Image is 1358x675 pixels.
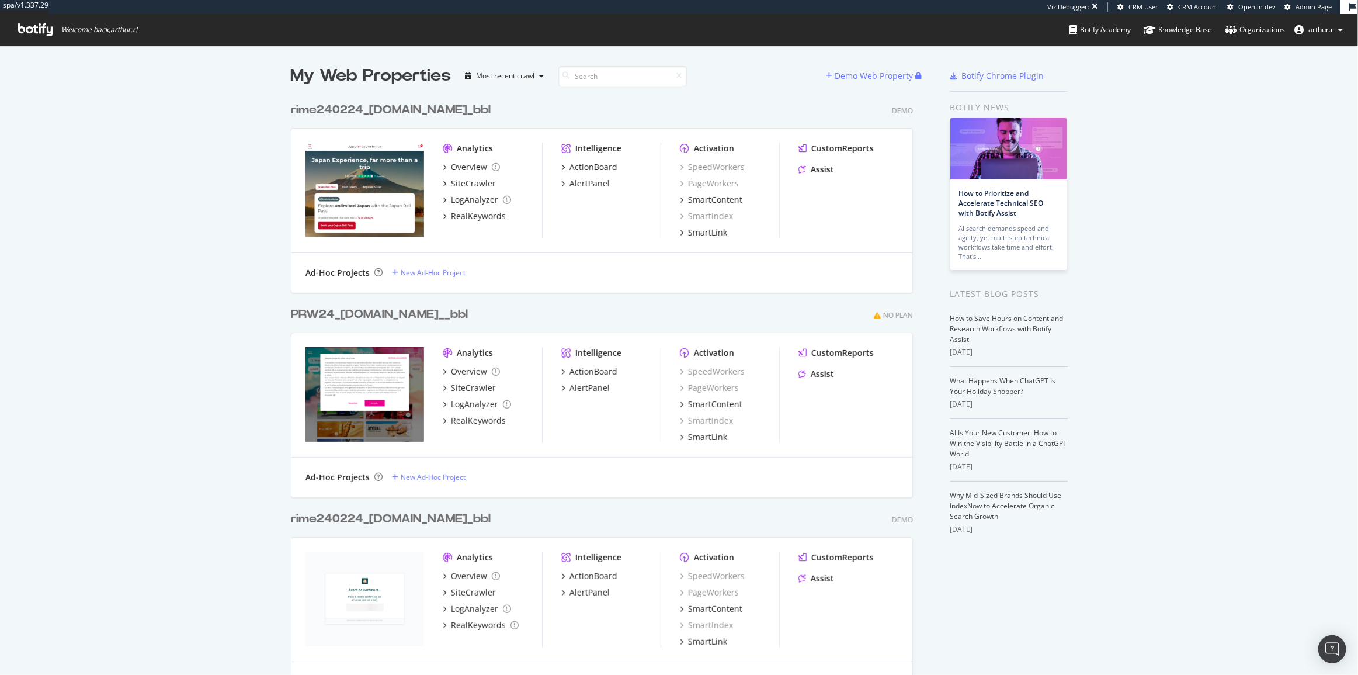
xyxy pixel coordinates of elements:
[680,636,727,648] a: SmartLink
[1144,14,1212,46] a: Knowledge Base
[680,603,742,615] a: SmartContent
[950,524,1068,535] div: [DATE]
[305,143,424,237] img: rime240224_www.japan-experience.com_bbl
[1225,24,1285,36] div: Organizations
[457,552,493,563] div: Analytics
[694,347,734,359] div: Activation
[461,67,549,85] button: Most recent crawl
[575,143,621,154] div: Intelligence
[680,587,739,598] div: PageWorkers
[950,490,1062,521] a: Why Mid-Sized Brands Should Use IndexNow to Accelerate Organic Search Growth
[680,210,733,222] a: SmartIndex
[1318,635,1346,663] div: Open Intercom Messenger
[680,194,742,206] a: SmartContent
[291,511,495,528] a: rime240224_[DOMAIN_NAME]_bbl
[694,143,734,154] div: Activation
[451,587,496,598] div: SiteCrawler
[443,210,506,222] a: RealKeywords
[443,161,500,173] a: Overview
[291,306,473,323] a: PRW24_[DOMAIN_NAME]__bbl
[443,619,519,631] a: RealKeywords
[1144,24,1212,36] div: Knowledge Base
[798,143,874,154] a: CustomReports
[569,161,617,173] div: ActionBoard
[680,382,739,394] div: PageWorkers
[451,382,496,394] div: SiteCrawler
[680,366,745,378] div: SpeedWorkers
[950,347,1068,358] div: [DATE]
[950,70,1044,82] a: Botify Chrome Plugin
[443,366,500,378] a: Overview
[811,552,874,563] div: CustomReports
[451,194,498,206] div: LogAnalyzer
[694,552,734,563] div: Activation
[1128,2,1158,11] span: CRM User
[443,603,511,615] a: LogAnalyzer
[950,462,1068,472] div: [DATE]
[688,636,727,648] div: SmartLink
[291,102,495,119] a: rime240224_[DOMAIN_NAME]_bbl
[451,570,487,582] div: Overview
[892,106,913,116] div: Demo
[1296,2,1332,11] span: Admin Page
[443,194,511,206] a: LogAnalyzer
[569,587,610,598] div: AlertPanel
[443,382,496,394] a: SiteCrawler
[680,415,733,427] a: SmartIndex
[451,161,487,173] div: Overview
[1227,2,1276,12] a: Open in dev
[561,382,610,394] a: AlertPanel
[680,570,745,582] a: SpeedWorkers
[569,366,617,378] div: ActionBoard
[401,268,466,278] div: New Ad-Hoc Project
[561,178,610,189] a: AlertPanel
[291,102,491,119] div: rime240224_[DOMAIN_NAME]_bbl
[798,347,874,359] a: CustomReports
[569,178,610,189] div: AlertPanel
[575,552,621,563] div: Intelligence
[451,366,487,378] div: Overview
[826,67,916,85] button: Demo Web Property
[401,472,466,482] div: New Ad-Hoc Project
[1047,2,1089,12] div: Viz Debugger:
[451,178,496,189] div: SiteCrawler
[443,178,496,189] a: SiteCrawler
[950,376,1056,396] a: What Happens When ChatGPT Is Your Holiday Shopper?
[688,194,742,206] div: SmartContent
[291,64,451,88] div: My Web Properties
[451,603,498,615] div: LogAnalyzer
[962,70,1044,82] div: Botify Chrome Plugin
[569,382,610,394] div: AlertPanel
[1285,20,1352,39] button: arthur.r
[680,431,727,443] a: SmartLink
[811,368,834,380] div: Assist
[1284,2,1332,12] a: Admin Page
[561,570,617,582] a: ActionBoard
[569,570,617,582] div: ActionBoard
[451,415,506,427] div: RealKeywords
[892,515,913,525] div: Demo
[443,399,511,410] a: LogAnalyzer
[305,552,424,646] img: rime240224_www.easypara.fr_bbl
[811,164,834,175] div: Assist
[883,310,913,320] div: No Plan
[950,399,1068,410] div: [DATE]
[1238,2,1276,11] span: Open in dev
[392,472,466,482] a: New Ad-Hoc Project
[680,227,727,238] a: SmartLink
[561,366,617,378] a: ActionBoard
[959,188,1044,218] a: How to Prioritize and Accelerate Technical SEO with Botify Assist
[457,347,493,359] div: Analytics
[558,66,687,86] input: Search
[1308,25,1333,34] span: arthur.r
[950,101,1068,114] div: Botify news
[680,178,739,189] div: PageWorkers
[798,164,834,175] a: Assist
[451,399,498,410] div: LogAnalyzer
[680,161,745,173] div: SpeedWorkers
[443,587,496,598] a: SiteCrawler
[451,619,506,631] div: RealKeywords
